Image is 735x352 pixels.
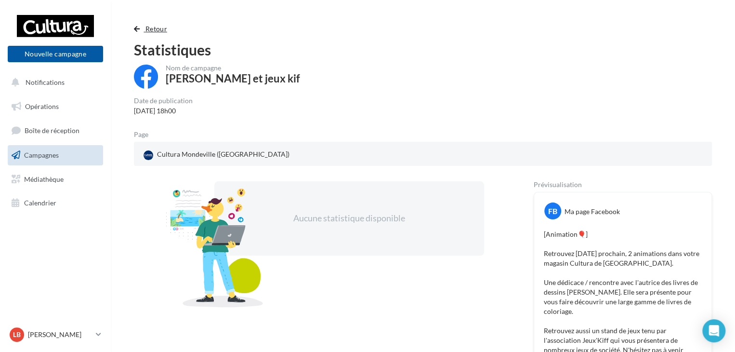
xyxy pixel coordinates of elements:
[6,145,105,165] a: Campagnes
[6,169,105,190] a: Médiathèque
[702,319,725,342] div: Open Intercom Messenger
[544,203,561,219] div: FB
[25,126,79,135] span: Boîte de réception
[145,25,167,33] span: Retour
[134,42,712,57] div: Statistiques
[24,151,59,159] span: Campagnes
[13,330,21,339] span: LB
[24,199,56,207] span: Calendrier
[134,131,156,138] div: Page
[28,330,92,339] p: [PERSON_NAME]
[534,181,712,188] div: Prévisualisation
[134,106,193,116] div: [DATE] 18h00
[134,23,171,35] button: Retour
[142,148,329,162] a: Cultura Mondeville ([GEOGRAPHIC_DATA])
[6,72,101,93] button: Notifications
[8,325,103,344] a: LB [PERSON_NAME]
[6,96,105,117] a: Opérations
[245,212,453,225] div: Aucune statistique disponible
[134,97,193,104] div: Date de publication
[166,65,300,71] div: Nom de campagne
[142,148,291,162] div: Cultura Mondeville ([GEOGRAPHIC_DATA])
[166,73,300,84] div: [PERSON_NAME] et jeux kif
[564,207,620,217] div: Ma page Facebook
[24,175,64,183] span: Médiathèque
[6,193,105,213] a: Calendrier
[6,120,105,141] a: Boîte de réception
[8,46,103,62] button: Nouvelle campagne
[26,78,65,86] span: Notifications
[25,102,59,110] span: Opérations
